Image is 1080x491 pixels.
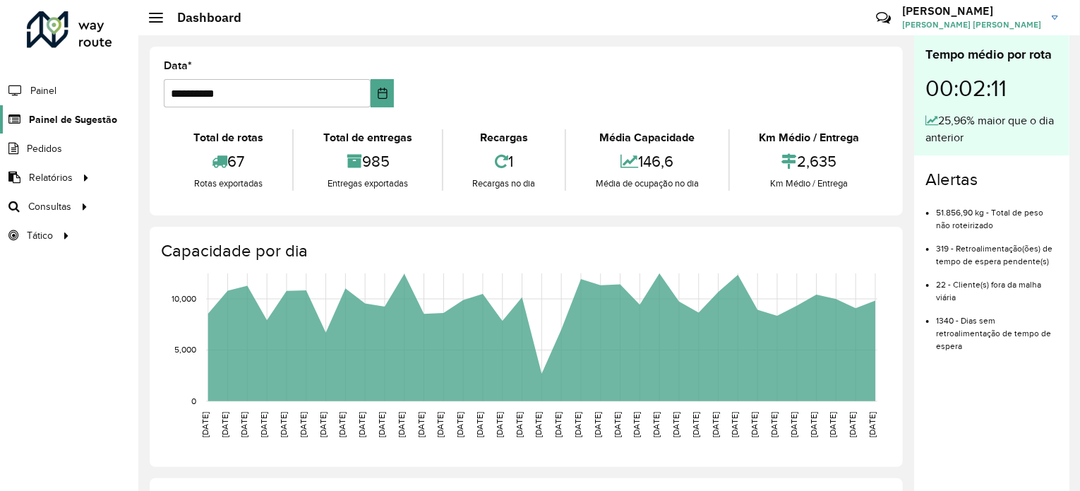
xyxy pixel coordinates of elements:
[239,412,248,437] text: [DATE]
[769,412,779,437] text: [DATE]
[29,112,117,127] span: Painel de Sugestão
[671,412,680,437] text: [DATE]
[515,412,524,437] text: [DATE]
[902,4,1041,18] h3: [PERSON_NAME]
[570,177,724,191] div: Média de ocupação no dia
[167,177,289,191] div: Rotas exportadas
[161,241,889,261] h4: Capacidade por dia
[902,18,1041,31] span: [PERSON_NAME] [PERSON_NAME]
[297,177,438,191] div: Entregas exportadas
[297,129,438,146] div: Total de entregas
[455,412,464,437] text: [DATE]
[632,412,642,437] text: [DATE]
[28,199,71,214] span: Consultas
[925,45,1058,64] div: Tempo médio por rota
[27,141,62,156] span: Pedidos
[652,412,661,437] text: [DATE]
[573,412,582,437] text: [DATE]
[27,228,53,243] span: Tático
[868,412,877,437] text: [DATE]
[371,79,395,107] button: Choose Date
[733,146,885,177] div: 2,635
[377,412,386,437] text: [DATE]
[164,57,192,74] label: Data
[416,412,426,437] text: [DATE]
[570,146,724,177] div: 146,6
[259,412,268,437] text: [DATE]
[593,412,602,437] text: [DATE]
[733,129,885,146] div: Km Médio / Entrega
[534,412,544,437] text: [DATE]
[297,146,438,177] div: 985
[733,177,885,191] div: Km Médio / Entrega
[829,412,838,437] text: [DATE]
[29,170,73,185] span: Relatórios
[848,412,857,437] text: [DATE]
[200,412,210,437] text: [DATE]
[750,412,759,437] text: [DATE]
[809,412,818,437] text: [DATE]
[936,196,1058,232] li: 51.856,90 kg - Total de peso não roteirizado
[318,412,328,437] text: [DATE]
[436,412,445,437] text: [DATE]
[936,232,1058,268] li: 319 - Retroalimentação(ões) de tempo de espera pendente(s)
[299,412,308,437] text: [DATE]
[220,412,229,437] text: [DATE]
[397,412,406,437] text: [DATE]
[925,64,1058,112] div: 00:02:11
[495,412,504,437] text: [DATE]
[475,412,484,437] text: [DATE]
[279,412,288,437] text: [DATE]
[570,129,724,146] div: Média Capacidade
[30,83,56,98] span: Painel
[925,112,1058,146] div: 25,96% maior que o dia anterior
[447,177,561,191] div: Recargas no dia
[357,412,366,437] text: [DATE]
[167,129,289,146] div: Total de rotas
[925,170,1058,190] h4: Alertas
[337,412,347,437] text: [DATE]
[936,268,1058,304] li: 22 - Cliente(s) fora da malha viária
[868,3,899,33] a: Contato Rápido
[163,10,241,25] h2: Dashboard
[613,412,622,437] text: [DATE]
[936,304,1058,353] li: 1340 - Dias sem retroalimentação de tempo de espera
[447,129,561,146] div: Recargas
[191,396,196,406] text: 0
[172,294,196,303] text: 10,000
[167,146,289,177] div: 67
[731,412,740,437] text: [DATE]
[553,412,563,437] text: [DATE]
[174,345,196,355] text: 5,000
[691,412,700,437] text: [DATE]
[789,412,798,437] text: [DATE]
[447,146,561,177] div: 1
[711,412,720,437] text: [DATE]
